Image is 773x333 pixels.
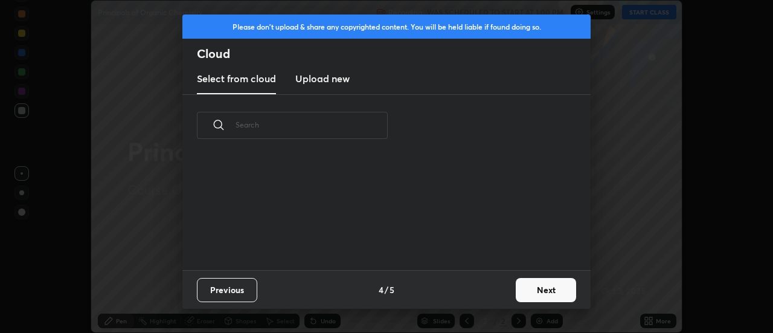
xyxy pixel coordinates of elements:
h4: 4 [379,283,383,296]
h4: / [385,283,388,296]
input: Search [236,99,388,150]
div: Please don't upload & share any copyrighted content. You will be held liable if found doing so. [182,15,591,39]
h4: 5 [390,283,394,296]
h3: Select from cloud [197,71,276,86]
h2: Cloud [197,46,591,62]
button: Next [516,278,576,302]
button: Previous [197,278,257,302]
h3: Upload new [295,71,350,86]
